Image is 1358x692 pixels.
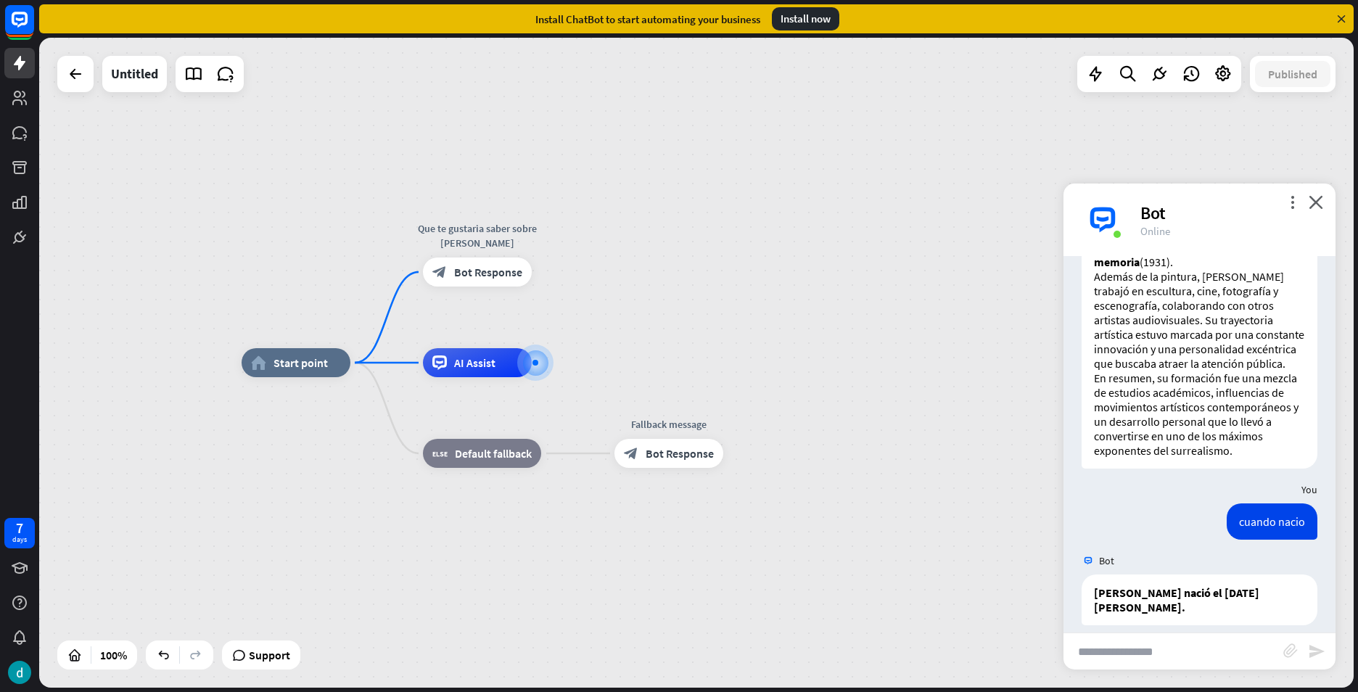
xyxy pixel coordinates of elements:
button: Open LiveChat chat widget [12,6,55,49]
button: Published [1255,61,1330,87]
span: Bot Response [454,265,522,279]
a: 7 days [4,518,35,548]
div: Bot [1140,202,1318,224]
div: Untitled [111,56,158,92]
div: Que te gustaria saber sobre [PERSON_NAME] [412,221,543,250]
i: block_attachment [1283,643,1298,658]
span: AI Assist [454,355,495,370]
i: block_fallback [432,446,448,461]
div: days [12,535,27,545]
div: Install ChatBot to start automating your business [535,12,760,26]
i: home_2 [251,355,266,370]
span: Start point [273,355,328,370]
div: Install now [772,7,839,30]
div: cuando nacio [1227,503,1317,540]
p: Además de la pintura, [PERSON_NAME] trabajó en escultura, cine, fotografía y escenografía, colabo... [1094,269,1305,371]
div: 7 [16,522,23,535]
p: En resumen, su formación fue una mezcla de estudios académicos, influencias de movimientos artíst... [1094,371,1305,458]
div: Online [1140,224,1318,238]
span: Default fallback [455,446,532,461]
div: 100% [96,643,131,667]
i: block_bot_response [432,265,447,279]
span: You [1301,483,1317,496]
i: block_bot_response [624,446,638,461]
i: more_vert [1285,195,1299,209]
i: send [1308,643,1325,660]
span: Bot Response [646,446,714,461]
span: Support [249,643,290,667]
div: Fallback message [604,417,734,432]
i: close [1309,195,1323,209]
strong: [PERSON_NAME] nació el [DATE][PERSON_NAME]. [1094,585,1259,614]
span: Bot [1099,554,1114,567]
